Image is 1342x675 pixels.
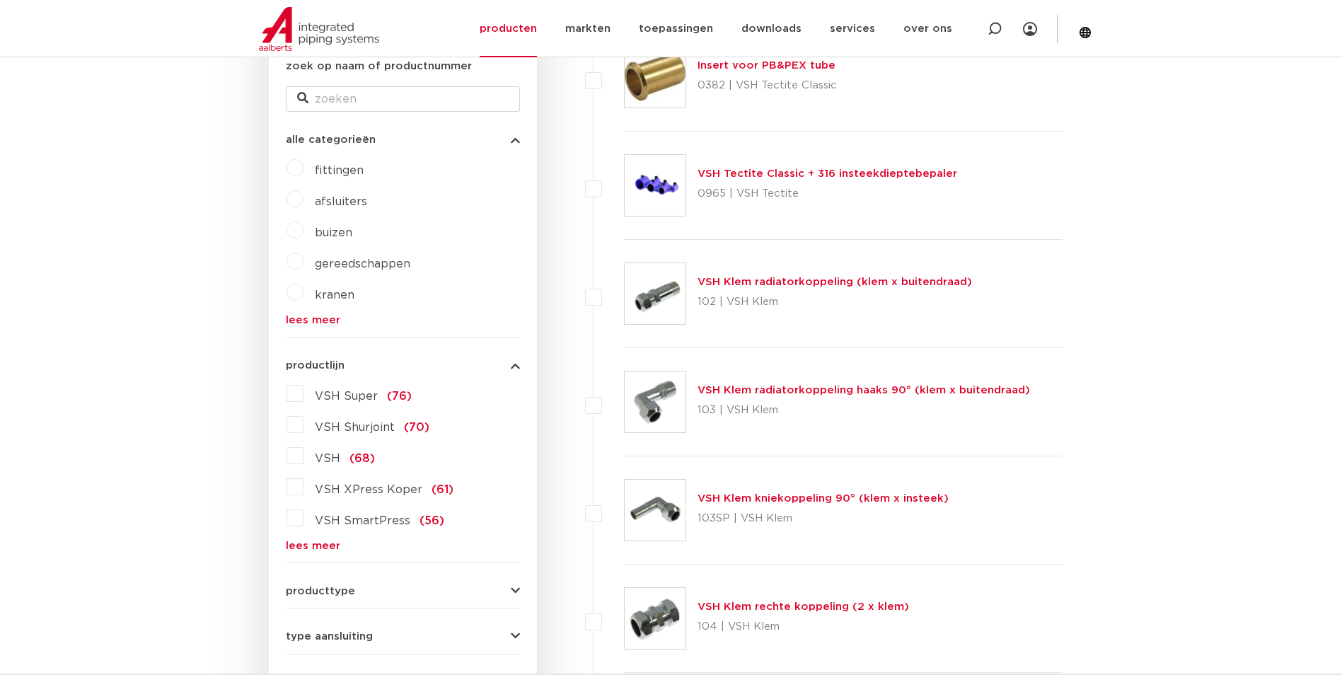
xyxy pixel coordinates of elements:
img: Thumbnail for VSH Klem rechte koppeling (2 x klem) [625,588,686,649]
span: VSH [315,453,340,464]
img: Thumbnail for Insert voor PB&PEX tube [625,47,686,108]
a: VSH Klem radiatorkoppeling haaks 90° (klem x buitendraad) [698,385,1030,396]
a: VSH Klem kniekoppeling 90° (klem x insteek) [698,493,949,504]
a: Insert voor PB&PEX tube [698,60,835,71]
img: Thumbnail for VSH Klem kniekoppeling 90° (klem x insteek) [625,480,686,541]
p: 104 | VSH Klem [698,616,909,638]
a: VSH Klem radiatorkoppeling (klem x buitendraad) [698,277,972,287]
a: fittingen [315,165,364,176]
input: zoeken [286,86,520,112]
a: afsluiters [315,196,367,207]
p: 102 | VSH Klem [698,291,972,313]
a: lees meer [286,541,520,551]
span: producttype [286,586,355,596]
span: VSH XPress Koper [315,484,422,495]
img: Thumbnail for VSH Klem radiatorkoppeling (klem x buitendraad) [625,263,686,324]
a: kranen [315,289,354,301]
p: 0382 | VSH Tectite Classic [698,74,837,97]
span: type aansluiting [286,631,373,642]
span: (56) [420,515,444,526]
label: zoek op naam of productnummer [286,58,472,75]
span: (70) [404,422,429,433]
a: gereedschappen [315,258,410,270]
span: alle categorieën [286,134,376,145]
button: alle categorieën [286,134,520,145]
button: producttype [286,586,520,596]
span: (76) [387,391,412,402]
span: (61) [432,484,453,495]
span: productlijn [286,360,345,371]
button: type aansluiting [286,631,520,642]
a: VSH Klem rechte koppeling (2 x klem) [698,601,909,612]
img: Thumbnail for VSH Klem radiatorkoppeling haaks 90° (klem x buitendraad) [625,371,686,432]
img: Thumbnail for VSH Tectite Classic + 316 insteekdieptebepaler [625,155,686,216]
a: buizen [315,227,352,238]
span: VSH Shurjoint [315,422,395,433]
p: 103SP | VSH Klem [698,507,949,530]
a: lees meer [286,315,520,325]
a: VSH Tectite Classic + 316 insteekdieptebepaler [698,168,957,179]
span: VSH SmartPress [315,515,410,526]
button: productlijn [286,360,520,371]
span: VSH Super [315,391,378,402]
span: (68) [349,453,375,464]
p: 103 | VSH Klem [698,399,1030,422]
p: 0965 | VSH Tectite [698,183,957,205]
